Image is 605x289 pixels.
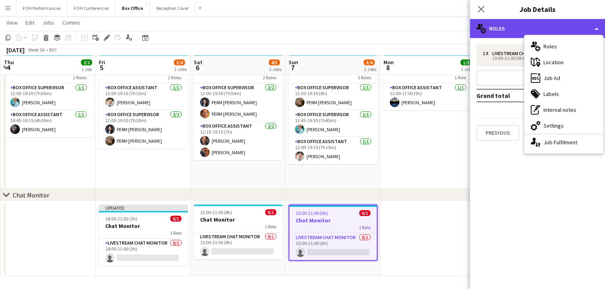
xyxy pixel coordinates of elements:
[265,209,276,215] span: 0/1
[359,224,370,230] span: 1 Role
[483,56,584,60] div: 15:00-21:00 (6h)
[25,19,35,26] span: Edit
[6,46,25,54] div: [DATE]
[269,66,281,72] div: 2 Jobs
[174,66,187,72] div: 2 Jobs
[476,89,556,102] td: Grand total
[289,59,298,66] span: Sun
[194,232,283,259] app-card-role: Livestream Chat Monitor0/113:00-21:00 (8h)
[170,230,181,236] span: 1 Role
[200,209,232,215] span: 13:00-21:00 (8h)
[105,216,137,222] span: 18:00-21:00 (3h)
[67,0,116,16] button: FOH Conferences
[524,102,603,118] div: Internal notes
[99,110,188,149] app-card-role: Box Office Supervisor2/212:00-19:30 (7h30m)PERM [PERSON_NAME]PERM [PERSON_NAME]
[99,205,188,211] div: Updated
[99,59,105,66] span: Fri
[174,59,185,65] span: 3/4
[269,59,280,65] span: 4/5
[524,134,603,150] div: Job Fulfilment
[194,59,202,66] span: Sat
[524,38,603,54] div: Roles
[364,59,375,65] span: 3/4
[289,83,378,110] app-card-role: Box Office Supervisor1/111:30-19:30 (8h)PERM [PERSON_NAME]
[16,0,67,16] button: FOH Performances
[483,51,492,56] div: 1 x
[194,56,283,160] app-job-card: 12:00-19:30 (7h30m)4/4Box Office2 RolesBox Office Supervisor2/212:00-19:30 (7h30m)PERM [PERSON_NA...
[42,19,54,26] span: Jobs
[263,75,276,80] span: 2 Roles
[289,110,378,137] app-card-role: Box Office Supervisor1/111:45-19:30 (7h45m)[PERSON_NAME]
[99,239,188,266] app-card-role: Livestream Chat Monitor0/118:00-21:00 (3h)
[461,66,471,72] div: 1 Job
[22,17,38,28] a: Edit
[116,0,150,16] button: Box Office
[524,70,603,86] div: Job Ad
[194,83,283,122] app-card-role: Box Office Supervisor2/212:00-19:30 (7h30m)PERM [PERSON_NAME]PERM [PERSON_NAME]
[193,63,202,72] span: 6
[296,210,328,216] span: 15:00-21:00 (6h)
[383,83,472,110] app-card-role: Box Office Assistant1/112:00-17:00 (5h)[PERSON_NAME]
[99,56,188,149] app-job-card: 12:00-19:30 (7h30m)3/3Box Office2 RolesBox Office Assistant1/112:00-19:15 (7h15m)[PERSON_NAME]Box...
[289,56,378,164] app-job-card: 11:30-19:30 (8h)3/3Box Office3 RolesBox Office Supervisor1/111:30-19:30 (8h)PERM [PERSON_NAME]Box...
[13,191,49,199] div: Chat Monitor
[470,4,605,14] h3: Job Details
[4,83,93,110] app-card-role: Box Office Supervisor1/112:00-19:30 (7h30m)[PERSON_NAME]
[383,56,472,110] app-job-card: 12:00-17:00 (5h)1/1Box Office1 RoleBox Office Assistant1/112:00-17:00 (5h)[PERSON_NAME]
[150,0,195,16] button: Reception Cover
[4,56,93,137] app-job-card: 12:00-19:30 (7h30m)2/2Box Office2 RolesBox Office Supervisor1/112:00-19:30 (7h30m)[PERSON_NAME]Bo...
[460,59,472,65] span: 1/1
[194,122,283,160] app-card-role: Box Office Assistant2/212:15-19:15 (7h)[PERSON_NAME][PERSON_NAME]
[524,118,603,134] div: Settings
[81,66,92,72] div: 1 Job
[3,17,21,28] a: View
[492,51,555,56] div: Livestream Chat Monitor
[99,83,188,110] app-card-role: Box Office Assistant1/112:00-19:15 (7h15m)[PERSON_NAME]
[59,17,83,28] a: Comms
[476,125,519,141] button: Previous
[49,47,57,53] div: BST
[99,205,188,266] app-job-card: Updated18:00-21:00 (3h)0/1Chat Monitor1 RoleLivestream Chat Monitor0/118:00-21:00 (3h)
[382,63,394,72] span: 8
[265,224,276,230] span: 1 Role
[383,59,394,66] span: Mon
[4,59,14,66] span: Thu
[289,217,377,224] h3: Chat Monitor
[289,137,378,164] app-card-role: Box Office Assistant1/112:00-19:15 (7h15m)[PERSON_NAME]
[39,17,58,28] a: Jobs
[81,59,92,65] span: 2/2
[194,216,283,223] h3: Chat Monitor
[524,54,603,70] div: Location
[4,110,93,137] app-card-role: Box Office Assistant1/114:45-19:15 (4h30m)[PERSON_NAME]
[170,216,181,222] span: 0/1
[6,19,17,26] span: View
[62,19,80,26] span: Comms
[359,210,370,216] span: 0/1
[470,19,605,38] div: Roles
[168,75,181,80] span: 2 Roles
[364,66,376,72] div: 2 Jobs
[289,205,378,261] app-job-card: 15:00-21:00 (6h)0/1Chat Monitor1 RoleLivestream Chat Monitor0/115:00-21:00 (6h)
[194,205,283,259] app-job-card: 13:00-21:00 (8h)0/1Chat Monitor1 RoleLivestream Chat Monitor0/113:00-21:00 (8h)
[73,75,87,80] span: 2 Roles
[358,75,371,80] span: 3 Roles
[476,70,599,86] button: Add role
[524,86,603,102] div: Labels
[289,233,377,260] app-card-role: Livestream Chat Monitor0/115:00-21:00 (6h)
[98,63,105,72] span: 5
[287,63,298,72] span: 7
[99,222,188,230] h3: Chat Monitor
[455,75,466,80] span: 1 Role
[26,47,46,53] span: Week 36
[3,63,14,72] span: 4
